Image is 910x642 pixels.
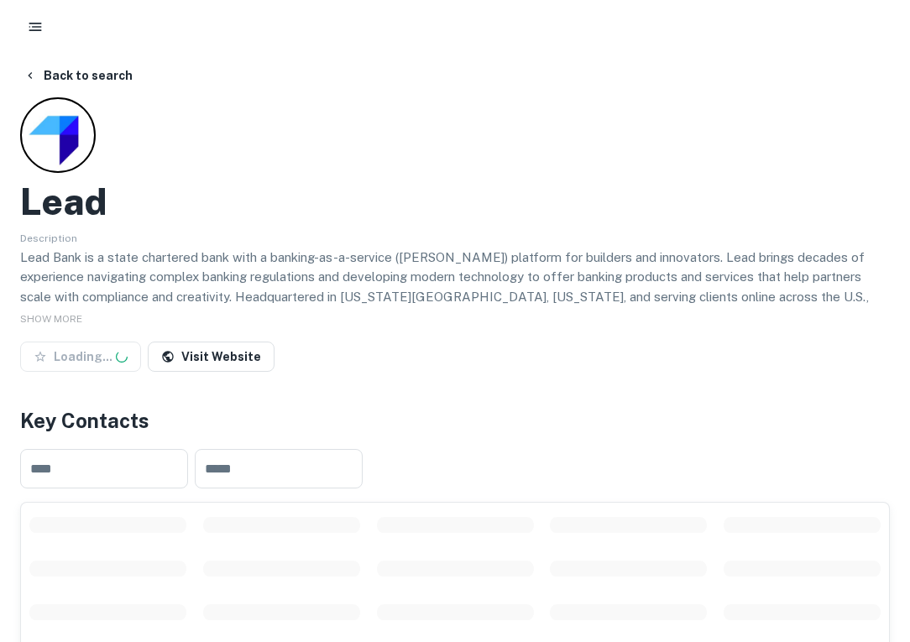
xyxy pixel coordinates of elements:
[20,180,107,224] h2: Lead
[20,232,77,244] span: Description
[20,248,890,326] p: Lead Bank is a state chartered bank with a banking-as-a-service ([PERSON_NAME]) platform for buil...
[17,60,139,91] button: Back to search
[148,342,275,372] a: Visit Website
[20,405,890,436] h4: Key Contacts
[826,508,910,588] iframe: Chat Widget
[20,313,82,325] span: SHOW MORE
